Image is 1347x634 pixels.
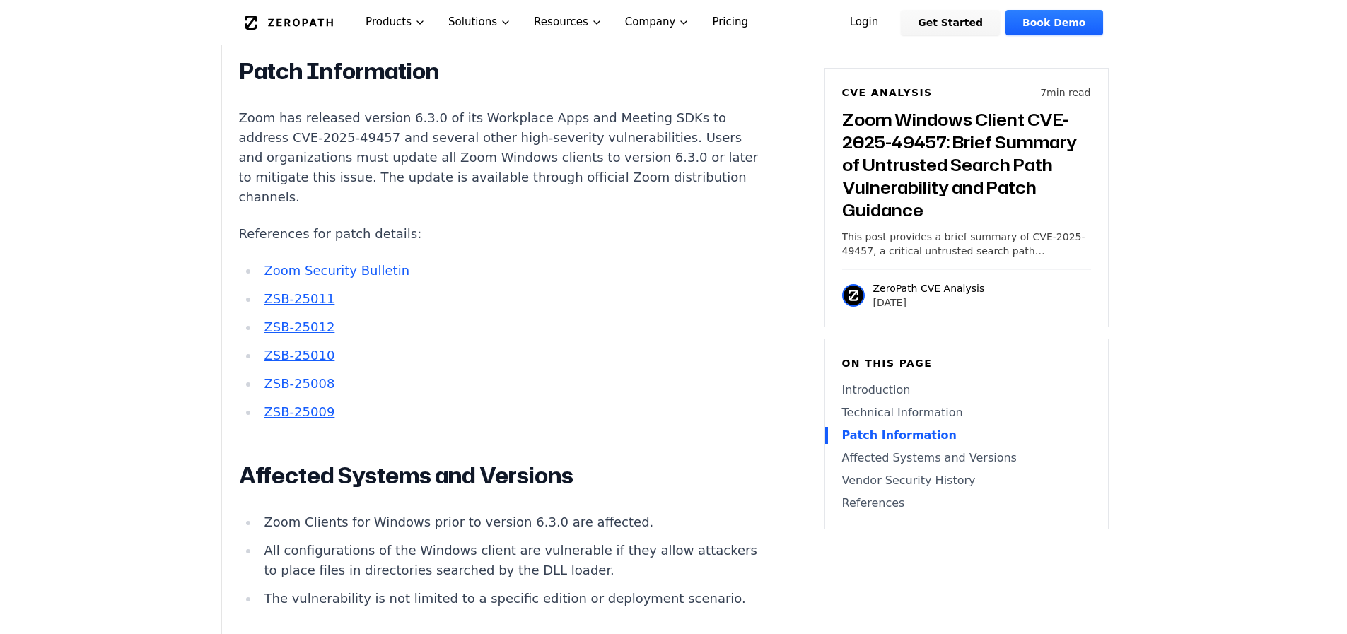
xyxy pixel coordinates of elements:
[842,230,1091,258] p: This post provides a brief summary of CVE-2025-49457, a critical untrusted search path vulnerabil...
[264,404,334,419] a: ZSB-25009
[264,319,334,334] a: ZSB-25012
[842,450,1091,466] a: Affected Systems and Versions
[1040,86,1090,100] p: 7 min read
[259,589,765,609] li: The vulnerability is not limited to a specific edition or deployment scenario.
[842,495,1091,512] a: References
[842,284,865,307] img: ZeroPath CVE Analysis
[259,541,765,580] li: All configurations of the Windows client are vulnerable if they allow attackers to place files in...
[873,281,985,295] p: ZeroPath CVE Analysis
[239,57,765,86] h2: Patch Information
[873,295,985,310] p: [DATE]
[842,382,1091,399] a: Introduction
[1005,10,1102,35] a: Book Demo
[259,512,765,532] li: Zoom Clients for Windows prior to version 6.3.0 are affected.
[842,404,1091,421] a: Technical Information
[842,427,1091,444] a: Patch Information
[264,263,409,278] a: Zoom Security Bulletin
[842,86,933,100] h6: CVE Analysis
[264,348,334,363] a: ZSB-25010
[842,356,1091,370] h6: On this page
[264,376,334,391] a: ZSB-25008
[833,10,896,35] a: Login
[842,108,1091,221] h3: Zoom Windows Client CVE-2025-49457: Brief Summary of Untrusted Search Path Vulnerability and Patc...
[901,10,1000,35] a: Get Started
[264,291,334,306] a: ZSB-25011
[842,472,1091,489] a: Vendor Security History
[239,224,765,244] p: References for patch details:
[239,108,765,207] p: Zoom has released version 6.3.0 of its Workplace Apps and Meeting SDKs to address CVE-2025-49457 ...
[239,462,765,490] h2: Affected Systems and Versions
